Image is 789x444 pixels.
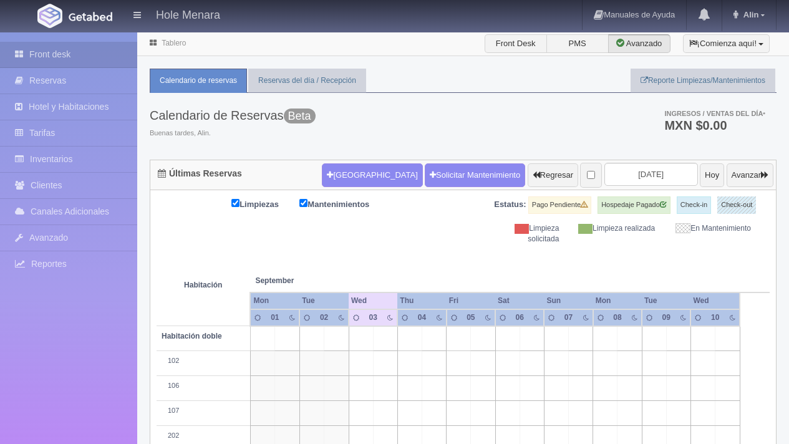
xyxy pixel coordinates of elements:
div: 10 [708,312,722,323]
th: Wed [349,292,397,309]
div: Limpieza realizada [568,223,664,234]
div: 01 [268,312,282,323]
div: En Mantenimiento [664,223,760,234]
th: Wed [690,292,740,309]
div: 06 [513,312,527,323]
b: Habitación doble [162,332,222,340]
label: Hospedaje Pagado [598,196,670,214]
a: Reporte Limpiezas/Mantenimientos [631,69,775,93]
th: Mon [593,292,642,309]
div: 106 [162,381,245,391]
h3: Calendario de Reservas [150,109,316,122]
div: 05 [463,312,478,323]
label: Check-in [677,196,711,214]
span: Alin [740,10,759,19]
th: Mon [250,292,299,309]
img: Getabed [37,4,62,28]
h4: Últimas Reservas [158,169,242,178]
button: Avanzar [727,163,773,187]
span: September [255,276,344,286]
th: Sat [495,292,544,309]
div: Limpieza solicitada [473,223,569,244]
div: 09 [659,312,674,323]
th: Fri [447,292,495,309]
a: Reservas del día / Recepción [248,69,366,93]
label: Mantenimientos [299,196,388,211]
label: Limpiezas [231,196,298,211]
label: Check-out [717,196,756,214]
label: Front Desk [485,34,547,53]
div: 07 [561,312,576,323]
span: Buenas tardes, Alin. [150,128,316,138]
div: 202 [162,431,245,441]
h3: MXN $0.00 [664,119,765,132]
div: 102 [162,356,245,366]
a: Calendario de reservas [150,69,247,93]
div: 03 [366,312,380,323]
label: Avanzado [608,34,670,53]
input: Mantenimientos [299,199,307,207]
th: Tue [642,292,690,309]
button: ¡Comienza aquí! [683,34,770,53]
span: Beta [284,109,316,123]
a: Tablero [162,39,186,47]
label: Estatus: [494,199,526,211]
button: [GEOGRAPHIC_DATA] [322,163,422,187]
img: Getabed [69,12,112,21]
div: 04 [415,312,429,323]
th: Sun [544,292,593,309]
h4: Hole Menara [156,6,220,22]
div: 08 [611,312,625,323]
button: Hoy [700,163,724,187]
th: Tue [299,292,349,309]
label: Pago Pendiente [528,196,591,214]
label: PMS [546,34,609,53]
input: Limpiezas [231,199,240,207]
strong: Habitación [184,281,222,289]
div: 107 [162,406,245,416]
span: Ingresos / Ventas del día [664,110,765,117]
button: Regresar [528,163,578,187]
a: Solicitar Mantenimiento [425,163,525,187]
th: Thu [397,292,446,309]
div: 02 [317,312,331,323]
